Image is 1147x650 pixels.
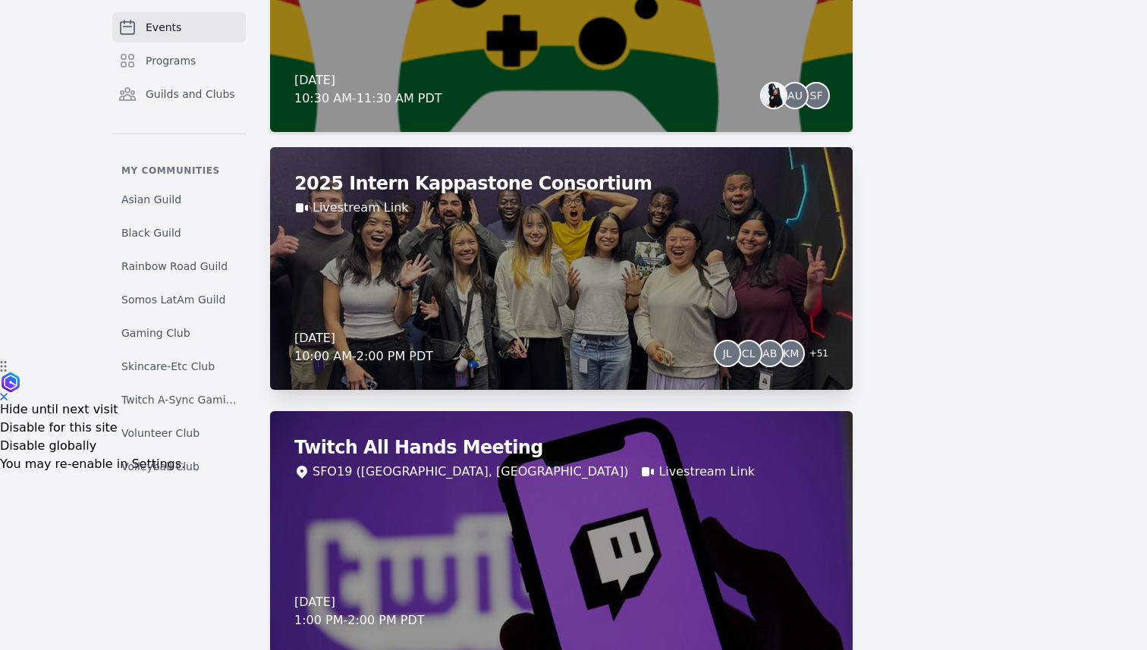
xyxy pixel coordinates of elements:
a: Volleyball Club [112,453,246,480]
span: Rainbow Road Guild [121,259,228,274]
p: My communities [112,165,246,177]
a: Programs [112,46,246,76]
span: JL [723,348,732,359]
span: + 51 [800,344,828,366]
a: Gaming Club [112,319,246,347]
span: SF [810,90,823,101]
a: Twitch A-Sync Gaming (TAG) Club [112,386,246,413]
a: Black Guild [112,219,246,246]
a: Rainbow Road Guild [112,253,246,280]
h2: Twitch All Hands Meeting [294,435,828,460]
span: Black Guild [121,225,181,240]
span: Twitch A-Sync Gaming (TAG) Club [121,392,237,407]
h2: 2025 Intern Kappastone Consortium [294,171,828,196]
span: AB [762,348,777,359]
span: AU [787,90,803,101]
span: KM [783,348,799,359]
div: [DATE] 10:30 AM - 11:30 AM PDT [294,71,442,108]
span: Gaming Club [121,325,190,341]
a: Livestream Link [658,463,755,481]
span: Programs [146,53,196,68]
a: Volunteer Club [112,419,246,447]
nav: Sidebar [112,12,246,480]
span: Somos LatAm Guild [121,292,225,307]
a: Somos LatAm Guild [112,286,246,313]
span: Volleyball Club [121,459,200,474]
a: Livestream Link [313,199,409,217]
div: SFO19 ([GEOGRAPHIC_DATA], [GEOGRAPHIC_DATA]) [313,463,628,481]
a: Events [112,12,246,42]
span: Asian Guild [121,192,181,207]
a: 2025 Intern Kappastone ConsortiumLivestream Link[DATE]10:00 AM-2:00 PM PDTJLCLABKM+51 [270,147,853,390]
div: [DATE] 1:00 PM - 2:00 PM PDT [294,593,425,630]
span: Guilds and Clubs [146,86,235,102]
div: [DATE] 10:00 AM - 2:00 PM PDT [294,329,433,366]
span: CL [742,348,756,359]
span: Skincare-Etc Club [121,359,215,374]
span: Events [146,20,181,35]
span: Volunteer Club [121,425,200,441]
a: Guilds and Clubs [112,79,246,109]
a: Skincare-Etc Club [112,353,246,380]
a: Asian Guild [112,186,246,213]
